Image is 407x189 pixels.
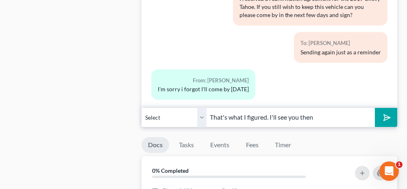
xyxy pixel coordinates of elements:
span: 1 [396,161,403,168]
a: Events [204,137,236,153]
div: I'm sorry i forgot I'll come by [DATE] [158,85,249,93]
iframe: Intercom live chat [379,161,399,181]
a: Fees [239,137,265,153]
a: Tasks [172,137,200,153]
input: Say something... [207,107,374,127]
strong: 0% Completed [152,167,189,174]
div: From: [PERSON_NAME] [158,76,249,85]
div: To: [PERSON_NAME] [300,39,381,48]
a: Timer [268,137,298,153]
a: Docs [141,137,169,153]
div: Sending again just as a reminder [300,48,381,56]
